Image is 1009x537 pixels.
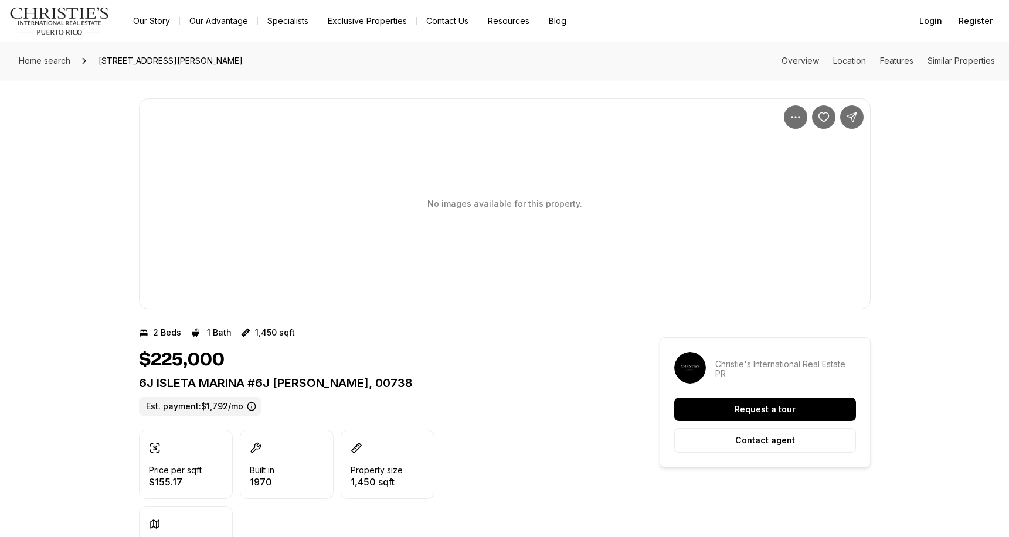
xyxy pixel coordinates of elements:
a: Our Story [124,13,179,29]
a: Skip to: Overview [782,56,819,66]
p: Property size [351,466,403,475]
a: Skip to: Location [833,56,866,66]
span: [STREET_ADDRESS][PERSON_NAME] [94,52,247,70]
p: 1,450 sqft [351,477,403,487]
button: Property options [784,105,807,129]
p: $155.17 [149,477,202,487]
img: logo [9,7,110,35]
button: Register [952,9,1000,33]
p: 1 Bath [207,328,232,337]
a: Resources [478,13,539,29]
a: Exclusive Properties [318,13,416,29]
a: Specialists [258,13,318,29]
p: Request a tour [735,405,796,414]
label: Est. payment: $1,792/mo [139,397,261,416]
a: Home search [14,52,75,70]
p: 2 Beds [153,328,181,337]
span: Register [959,16,993,26]
button: Contact agent [674,428,856,453]
span: Login [919,16,942,26]
button: Login [912,9,949,33]
a: Skip to: Similar Properties [928,56,995,66]
p: 1970 [250,477,274,487]
button: Request a tour [674,398,856,421]
a: Skip to: Features [880,56,913,66]
nav: Page section menu [782,56,995,66]
p: Built in [250,466,274,475]
span: Home search [19,56,70,66]
button: Save Property: 6J ISLETA MARINA #6J [812,105,835,129]
p: Christie's International Real Estate PR [715,360,856,378]
p: 6J ISLETA MARINA #6J [PERSON_NAME], 00738 [139,376,617,390]
h1: $225,000 [139,349,225,371]
button: Contact Us [417,13,478,29]
a: Our Advantage [180,13,257,29]
p: No images available for this property. [427,199,582,208]
button: Share Property: 6J ISLETA MARINA #6J [840,105,864,129]
p: Price per sqft [149,466,202,475]
p: Contact agent [735,436,795,445]
p: 1,450 sqft [255,328,295,337]
a: Blog [539,13,576,29]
